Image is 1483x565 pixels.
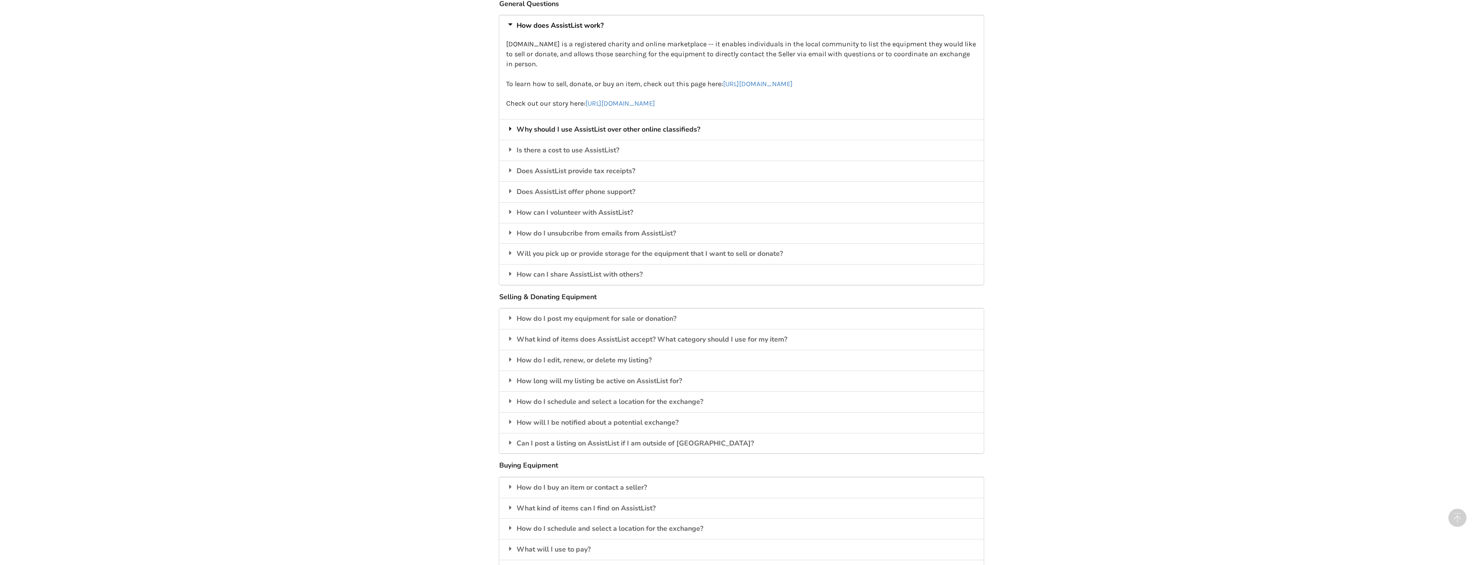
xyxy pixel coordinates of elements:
[499,477,984,498] div: How do I buy an item or contact a seller?
[499,329,984,350] div: What kind of items does AssistList accept? What category should I use for my item?
[499,161,984,181] div: Does AssistList provide tax receipts?
[585,99,655,107] a: [URL][DOMAIN_NAME]
[499,202,984,223] div: How can I volunteer with AssistList?
[499,498,984,519] div: What kind of items can I find on AssistList?
[499,433,984,454] div: Can I post a listing on AssistList if I am outside of [GEOGRAPHIC_DATA]?
[723,80,793,88] a: [URL][DOMAIN_NAME]
[506,39,977,109] p: [DOMAIN_NAME] is a registered charity and online marketplace -- it enables individuals in the loc...
[499,391,984,412] div: How do I schedule and select a location for the exchange?
[499,15,984,36] div: How does AssistList work?
[499,264,984,285] div: How can I share AssistList with others?
[499,140,984,161] div: Is there a cost to use AssistList?
[499,223,984,244] div: How do I unsubcribe from emails from AssistList?
[499,350,984,371] div: How do I edit, renew, or delete my listing?
[499,518,984,539] div: How do I schedule and select a location for the exchange?
[499,308,984,329] div: How do I post my equipment for sale or donation?
[499,119,984,140] div: Why should I use AssistList over other online classifieds?
[499,412,984,433] div: How will I be notified about a potential exchange?
[499,461,984,470] h5: Buying Equipment
[499,181,984,202] div: Does AssistList offer phone support?
[499,371,984,391] div: How long will my listing be active on AssistList for?
[499,293,984,302] h5: Selling & Donating Equipment
[499,243,984,264] div: Will you pick up or provide storage for the equipment that I want to sell or donate?
[499,539,984,560] div: What will I use to pay?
